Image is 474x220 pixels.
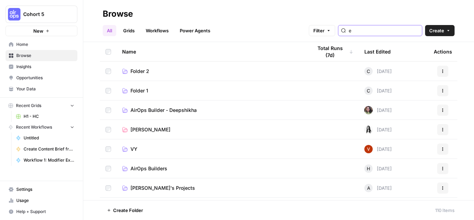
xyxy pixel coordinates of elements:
[6,83,77,95] a: Your Data
[364,184,392,192] div: [DATE]
[6,6,77,23] button: Workspace: Cohort 5
[16,209,74,215] span: Help + Support
[425,25,455,36] button: Create
[6,39,77,50] a: Home
[119,25,139,36] a: Grids
[130,68,149,75] span: Folder 2
[16,64,74,70] span: Insights
[24,146,74,152] span: Create Content Brief from Keyword (NAME)
[6,72,77,83] a: Opportunities
[142,25,173,36] a: Workflows
[122,165,301,172] a: AirOps Builders
[309,25,335,36] button: Filter
[16,103,41,109] span: Recent Grids
[130,185,195,192] span: [PERSON_NAME]'s Projects
[122,146,301,153] a: VY
[364,145,373,153] img: o8jycqk5wmo6vs6v01tpw4ssccra
[122,87,301,94] a: Folder 1
[364,125,392,134] div: [DATE]
[103,25,116,36] a: All
[429,27,444,34] span: Create
[364,145,392,153] div: [DATE]
[122,42,301,61] div: Name
[434,42,452,61] div: Actions
[364,106,392,114] div: [DATE]
[16,197,74,204] span: Usage
[122,185,301,192] a: [PERSON_NAME]'s Projects
[367,87,370,94] span: C
[122,68,301,75] a: Folder 2
[367,68,370,75] span: C
[103,205,147,216] button: Create Folder
[312,42,353,61] div: Total Runs (7d)
[103,8,133,19] div: Browse
[16,124,52,130] span: Recent Workflows
[16,75,74,81] span: Opportunities
[364,125,373,134] img: zka6akx770trzh69562he2ydpv4t
[364,106,373,114] img: e6jku8bei7w65twbz9tngar3gsjq
[176,25,214,36] a: Power Agents
[13,155,77,166] a: Workflow 1: Modifier Extraction & Frequency - CRG
[349,27,419,34] input: Search
[24,113,74,120] span: H1 - HC
[367,185,370,192] span: A
[6,206,77,217] button: Help + Support
[435,207,455,214] div: 110 Items
[130,146,137,153] span: VY
[6,61,77,72] a: Insights
[6,122,77,132] button: Recent Workflows
[33,27,43,34] span: New
[122,107,301,114] a: AirOps Builder - Deepshikha
[364,164,392,173] div: [DATE]
[364,87,392,95] div: [DATE]
[16,86,74,92] span: Your Data
[364,42,391,61] div: Last Edited
[6,184,77,195] a: Settings
[6,100,77,111] button: Recent Grids
[16,41,74,48] span: Home
[13,132,77,144] a: Untitled
[13,144,77,155] a: Create Content Brief from Keyword (NAME)
[6,50,77,61] a: Browse
[122,126,301,133] a: [PERSON_NAME]
[24,157,74,163] span: Workflow 1: Modifier Extraction & Frequency - CRG
[6,195,77,206] a: Usage
[23,11,65,18] span: Cohort 5
[130,107,197,114] span: AirOps Builder - Deepshikha
[113,207,143,214] span: Create Folder
[364,67,392,75] div: [DATE]
[313,27,324,34] span: Filter
[8,8,20,21] img: Cohort 5 Logo
[13,111,77,122] a: H1 - HC
[16,186,74,193] span: Settings
[16,52,74,59] span: Browse
[130,126,170,133] span: [PERSON_NAME]
[24,135,74,141] span: Untitled
[130,165,167,172] span: AirOps Builders
[130,87,148,94] span: Folder 1
[6,26,77,36] button: New
[367,165,370,172] span: H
